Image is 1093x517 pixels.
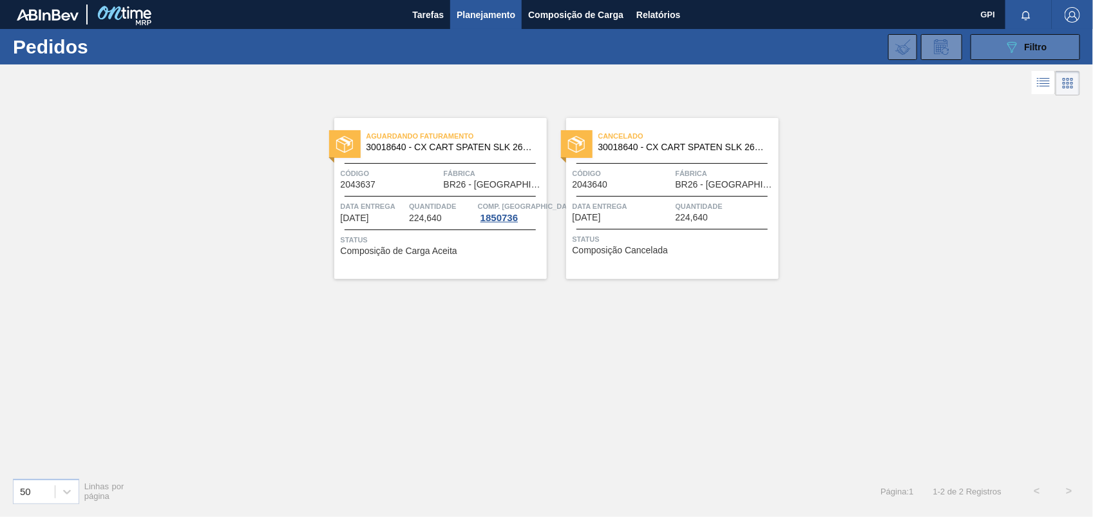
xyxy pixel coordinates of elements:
[573,213,601,222] span: 05/12/2025
[341,200,406,213] span: Data Entrega
[971,34,1080,60] button: Filtro
[1032,71,1056,95] div: Visão em Lista
[1056,71,1080,95] div: Visão em Cards
[676,167,775,180] span: Fábrica
[676,200,775,213] span: Quantidade
[341,213,369,223] span: 01/12/2025
[478,213,520,223] div: 1850736
[341,246,457,256] span: Composição de Carga Aceita
[573,233,775,246] span: Status
[412,7,444,23] span: Tarefas
[457,7,515,23] span: Planejamento
[17,9,79,21] img: TNhmsLtSVTkK8tSr43FrP2fwEKptu5GPRR3wAAAABJRU5ErkJggg==
[598,142,768,152] span: 30018640 - CX CART SPATEN SLK 269C8 429 276G
[341,180,376,190] span: 2043637
[1005,6,1047,24] button: Notificações
[13,39,202,54] h1: Pedidos
[1053,475,1085,507] button: >
[676,180,775,190] span: BR26 - Uberlândia
[341,167,441,180] span: Código
[315,118,547,279] a: statusAguardando Faturamento30018640 - CX CART SPATEN SLK 269C8 429 276GCódigo2043637FábricaBR26 ...
[336,136,353,153] img: status
[568,136,585,153] img: status
[933,487,1002,496] span: 1 - 2 de 2 Registros
[1025,42,1047,52] span: Filtro
[409,213,442,223] span: 224,640
[478,200,544,223] a: Comp. [GEOGRAPHIC_DATA]1850736
[921,34,962,60] div: Solicitação de Revisão de Pedidos
[573,246,669,255] span: Composição Cancelada
[1021,475,1053,507] button: <
[366,142,537,152] span: 30018640 - CX CART SPATEN SLK 269C8 429 276G
[84,482,124,501] span: Linhas por página
[888,34,917,60] div: Importar Negociações dos Pedidos
[366,130,547,142] span: Aguardando Faturamento
[528,7,623,23] span: Composição de Carga
[636,7,680,23] span: Relatórios
[409,200,475,213] span: Quantidade
[880,487,913,496] span: Página : 1
[444,180,544,190] span: BR26 - Uberlândia
[341,233,544,246] span: Status
[573,180,608,190] span: 2043640
[598,130,779,142] span: Cancelado
[20,486,31,497] div: 50
[1065,7,1080,23] img: Logout
[573,167,672,180] span: Código
[547,118,779,279] a: statusCancelado30018640 - CX CART SPATEN SLK 269C8 429 276GCódigo2043640FábricaBR26 - [GEOGRAPHIC...
[676,213,708,222] span: 224,640
[573,200,672,213] span: Data Entrega
[478,200,578,213] span: Comp. Carga
[444,167,544,180] span: Fábrica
